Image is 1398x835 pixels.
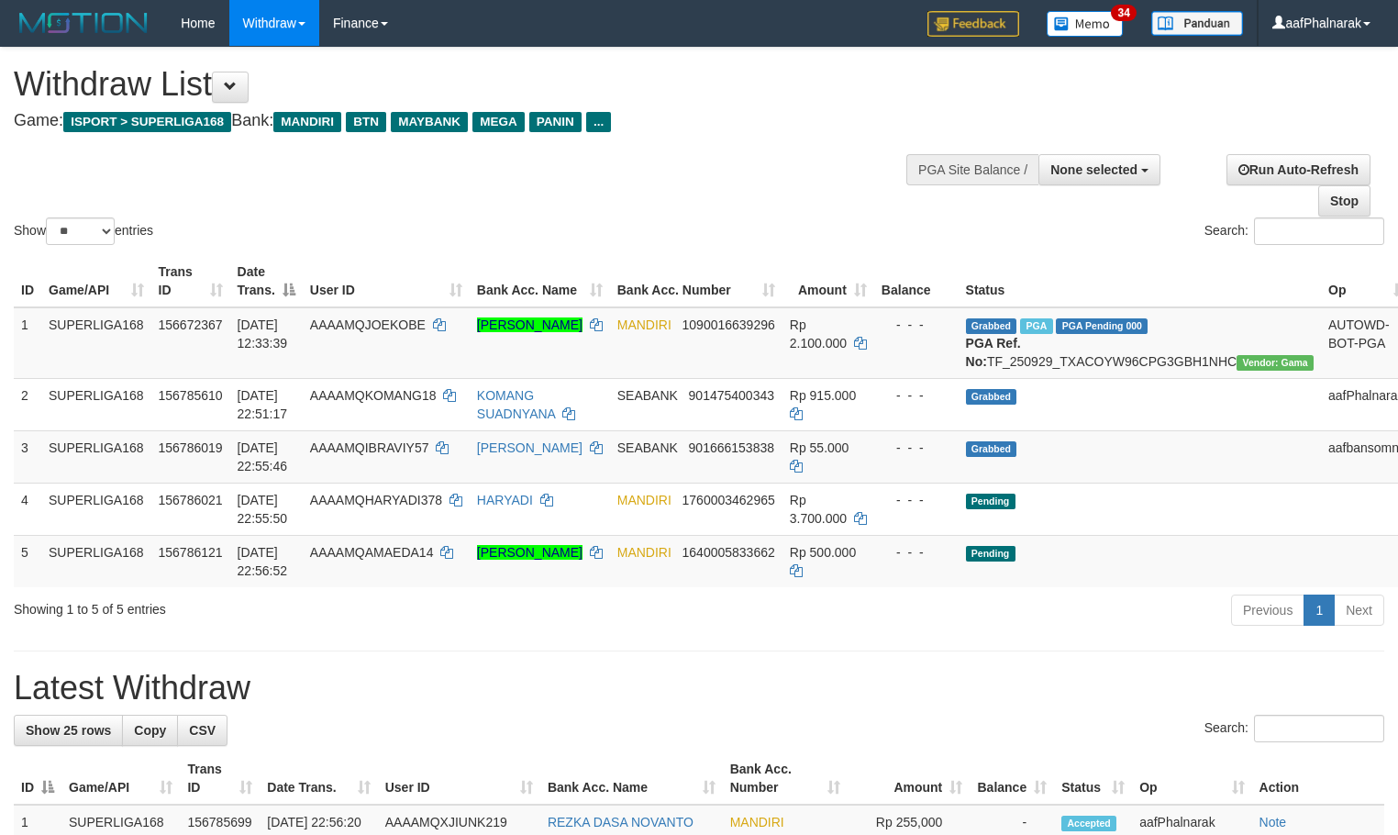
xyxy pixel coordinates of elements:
span: 156672367 [159,317,223,332]
th: Balance [874,255,959,307]
b: PGA Ref. No: [966,336,1021,369]
th: Date Trans.: activate to sort column descending [230,255,303,307]
th: User ID: activate to sort column ascending [378,752,540,805]
a: Run Auto-Refresh [1226,154,1370,185]
span: Rp 915.000 [790,388,856,403]
td: 3 [14,430,41,483]
img: MOTION_logo.png [14,9,153,37]
th: Balance: activate to sort column ascending [970,752,1054,805]
a: Note [1259,815,1287,829]
span: BTN [346,112,386,132]
span: 156786121 [159,545,223,560]
div: - - - [882,386,951,405]
label: Search: [1204,217,1384,245]
span: Rp 3.700.000 [790,493,847,526]
th: Date Trans.: activate to sort column ascending [260,752,377,805]
span: Copy 901475400343 to clipboard [689,388,774,403]
span: Rp 2.100.000 [790,317,847,351]
td: 5 [14,535,41,587]
a: Copy [122,715,178,746]
span: Rp 500.000 [790,545,856,560]
td: SUPERLIGA168 [41,430,151,483]
span: Copy [134,723,166,738]
span: 156785610 [159,388,223,403]
span: Pending [966,546,1015,562]
span: AAAAMQJOEKOBE [310,317,426,332]
span: 156786021 [159,493,223,507]
span: AAAAMQKOMANG18 [310,388,437,403]
img: panduan.png [1151,11,1243,36]
td: SUPERLIGA168 [41,483,151,535]
th: Amount: activate to sort column ascending [848,752,970,805]
span: Copy 1760003462965 to clipboard [682,493,775,507]
td: SUPERLIGA168 [41,535,151,587]
a: [PERSON_NAME] [477,545,582,560]
span: Show 25 rows [26,723,111,738]
span: MANDIRI [273,112,341,132]
th: Status: activate to sort column ascending [1054,752,1132,805]
input: Search: [1254,217,1384,245]
th: Op: activate to sort column ascending [1132,752,1251,805]
td: 1 [14,307,41,379]
th: Bank Acc. Number: activate to sort column ascending [610,255,782,307]
span: MANDIRI [617,317,671,332]
a: REZKA DASA NOVANTO [548,815,693,829]
span: ... [586,112,611,132]
h4: Game: Bank: [14,112,914,130]
th: Game/API: activate to sort column ascending [41,255,151,307]
a: [PERSON_NAME] [477,440,582,455]
span: AAAAMQAMAEDA14 [310,545,434,560]
span: [DATE] 22:55:50 [238,493,288,526]
span: Accepted [1061,816,1116,831]
td: SUPERLIGA168 [41,307,151,379]
a: Next [1334,595,1384,626]
span: Copy 1090016639296 to clipboard [682,317,775,332]
a: CSV [177,715,227,746]
span: None selected [1050,162,1137,177]
span: ISPORT > SUPERLIGA168 [63,112,231,132]
span: AAAAMQIBRAVIY57 [310,440,429,455]
span: Rp 55.000 [790,440,849,455]
span: MANDIRI [730,815,784,829]
th: ID: activate to sort column descending [14,752,61,805]
div: - - - [882,316,951,334]
td: 2 [14,378,41,430]
th: Game/API: activate to sort column ascending [61,752,180,805]
a: Stop [1318,185,1370,217]
a: [PERSON_NAME] [477,317,582,332]
th: Bank Acc. Name: activate to sort column ascending [540,752,723,805]
span: Grabbed [966,318,1017,334]
a: Show 25 rows [14,715,123,746]
span: 156786019 [159,440,223,455]
span: Vendor URL: https://trx31.1velocity.biz [1237,355,1314,371]
span: Marked by aafsengchandara [1020,318,1052,334]
th: Trans ID: activate to sort column ascending [180,752,260,805]
span: 34 [1111,5,1136,21]
th: Bank Acc. Number: activate to sort column ascending [723,752,848,805]
img: Button%20Memo.svg [1047,11,1124,37]
div: PGA Site Balance / [906,154,1038,185]
span: [DATE] 22:56:52 [238,545,288,578]
th: Action [1252,752,1384,805]
label: Show entries [14,217,153,245]
label: Search: [1204,715,1384,742]
td: 4 [14,483,41,535]
td: TF_250929_TXACOYW96CPG3GBH1NHC [959,307,1321,379]
a: Previous [1231,595,1304,626]
span: MANDIRI [617,493,671,507]
th: ID [14,255,41,307]
span: MAYBANK [391,112,468,132]
span: MANDIRI [617,545,671,560]
span: Grabbed [966,389,1017,405]
a: KOMANG SUADNYANA [477,388,555,421]
span: [DATE] 12:33:39 [238,317,288,351]
h1: Latest Withdraw [14,670,1384,707]
div: - - - [882,439,951,457]
span: [DATE] 22:55:46 [238,440,288,473]
span: Copy 901666153838 to clipboard [689,440,774,455]
button: None selected [1038,154,1160,185]
span: SEABANK [617,388,678,403]
th: Trans ID: activate to sort column ascending [151,255,230,307]
a: 1 [1304,595,1335,626]
span: Grabbed [966,441,1017,457]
